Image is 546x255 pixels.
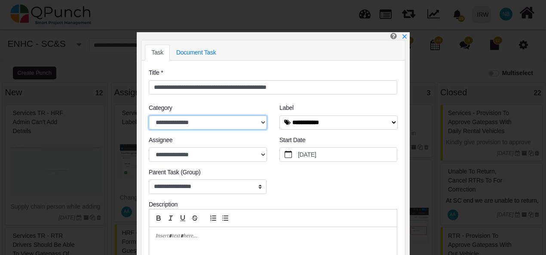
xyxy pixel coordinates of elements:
[149,103,267,115] legend: Category
[285,151,292,158] svg: calendar
[402,33,408,40] a: x
[149,200,397,209] div: Description
[279,136,397,147] legend: Start Date
[149,136,267,147] legend: Assignee
[402,33,408,39] svg: x
[145,45,170,61] a: Task
[279,103,397,115] legend: Label
[149,168,267,179] legend: Parent Task (Group)
[280,148,297,161] button: calendar
[297,148,397,161] label: [DATE]
[170,45,223,61] a: Document Task
[149,68,163,77] label: Title *
[390,32,397,39] i: Create Punch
